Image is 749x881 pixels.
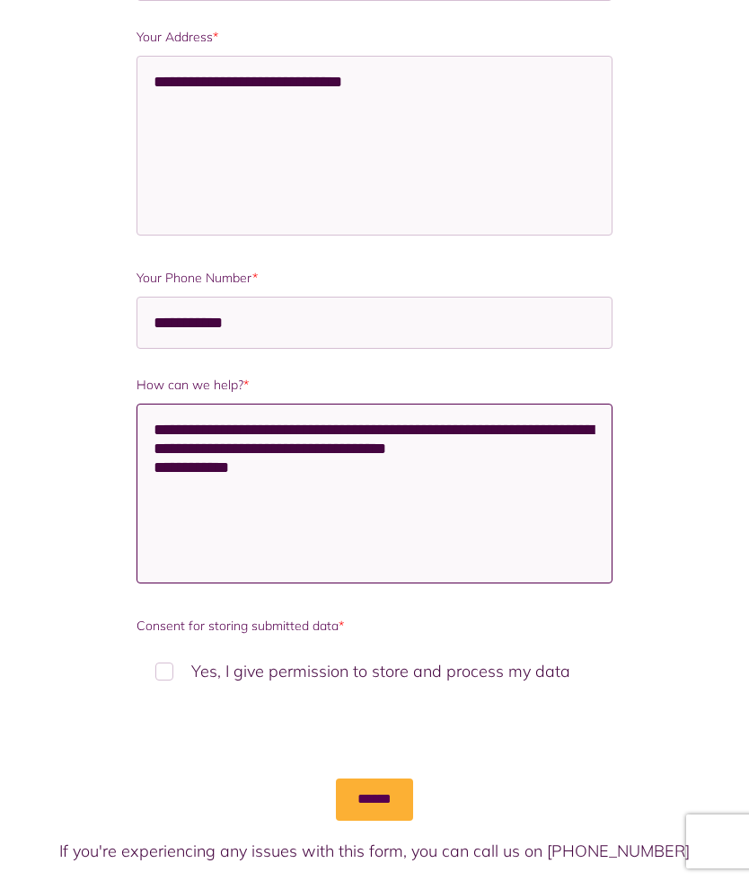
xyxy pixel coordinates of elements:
label: Yes, I give permission to store and process my data [137,645,612,698]
label: Your Address [137,28,612,47]
label: Your Phone Number [137,269,612,288]
label: Consent for storing submitted data [137,617,612,636]
p: If you're experiencing any issues with this form, you can call us on [PHONE_NUMBER] [18,839,731,863]
label: How can we help? [137,376,612,395]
